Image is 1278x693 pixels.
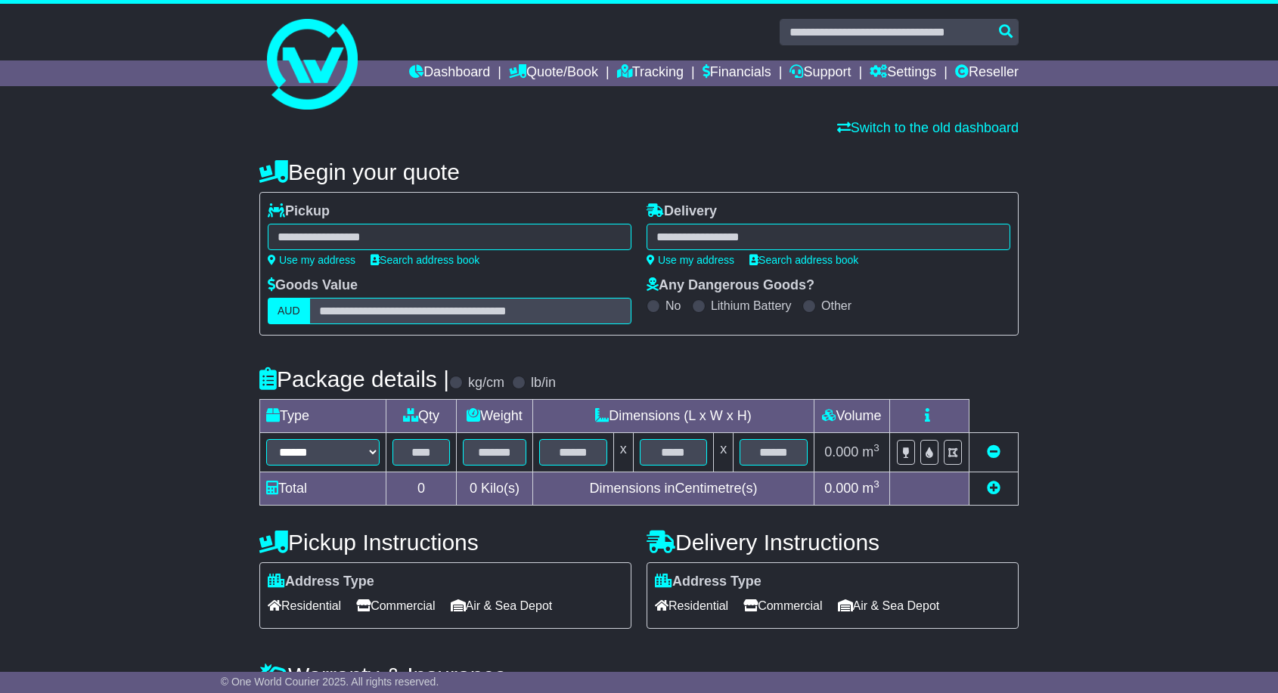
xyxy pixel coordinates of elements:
[743,594,822,617] span: Commercial
[873,442,879,453] sup: 3
[259,367,449,391] h4: Package details |
[647,530,1019,555] h4: Delivery Instructions
[955,60,1019,86] a: Reseller
[468,375,504,391] label: kg/cm
[862,444,879,459] span: m
[870,60,936,86] a: Settings
[714,433,734,472] td: x
[457,400,533,433] td: Weight
[789,60,851,86] a: Support
[838,594,940,617] span: Air & Sea Depot
[655,594,728,617] span: Residential
[268,203,330,220] label: Pickup
[647,254,734,266] a: Use my address
[873,478,879,490] sup: 3
[647,277,814,294] label: Any Dangerous Goods?
[814,400,889,433] td: Volume
[613,433,633,472] td: x
[356,594,435,617] span: Commercial
[409,60,490,86] a: Dashboard
[647,203,717,220] label: Delivery
[703,60,771,86] a: Financials
[665,299,681,313] label: No
[259,663,1019,688] h4: Warranty & Insurance
[821,299,851,313] label: Other
[268,277,358,294] label: Goods Value
[371,254,479,266] a: Search address book
[451,594,553,617] span: Air & Sea Depot
[470,481,477,496] span: 0
[268,254,355,266] a: Use my address
[260,400,386,433] td: Type
[386,400,457,433] td: Qty
[509,60,598,86] a: Quote/Book
[457,472,533,506] td: Kilo(s)
[386,472,457,506] td: 0
[862,481,879,496] span: m
[824,481,858,496] span: 0.000
[824,444,858,459] span: 0.000
[260,472,386,506] td: Total
[655,574,762,590] label: Address Type
[221,676,439,688] span: © One World Courier 2025. All rights reserved.
[749,254,858,266] a: Search address book
[837,120,1019,135] a: Switch to the old dashboard
[259,530,631,555] h4: Pickup Instructions
[268,574,374,590] label: Address Type
[259,159,1019,184] h4: Begin your quote
[268,298,310,324] label: AUD
[268,594,341,617] span: Residential
[532,472,814,506] td: Dimensions in Centimetre(s)
[711,299,792,313] label: Lithium Battery
[987,481,1000,496] a: Add new item
[532,400,814,433] td: Dimensions (L x W x H)
[531,375,556,391] label: lb/in
[987,444,1000,459] a: Remove this item
[617,60,684,86] a: Tracking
